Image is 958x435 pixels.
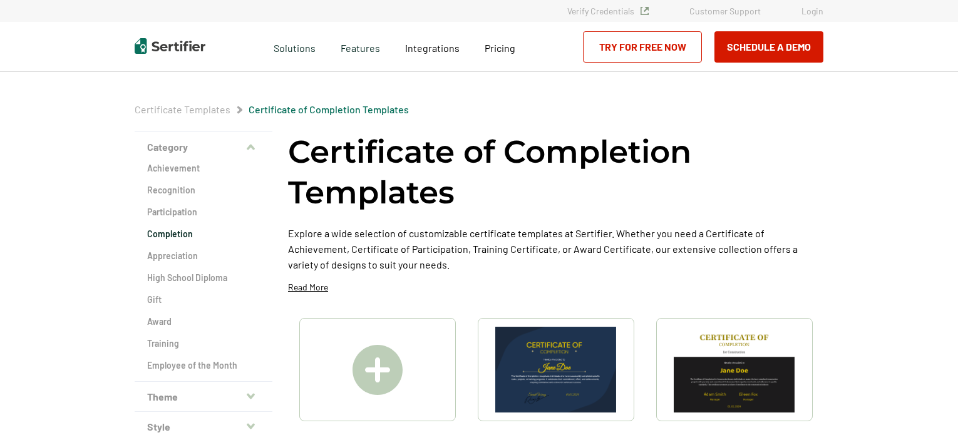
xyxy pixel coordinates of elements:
[147,228,260,240] a: Completion
[495,327,617,412] img: Certificate of Completion Template
[288,225,823,272] p: Explore a wide selection of customizable certificate templates at Sertifier. Whether you need a C...
[485,39,515,54] a: Pricing
[135,132,272,162] button: Category
[801,6,823,16] a: Login
[147,206,260,218] a: Participation
[689,6,761,16] a: Customer Support
[135,103,230,115] a: Certificate Templates
[341,39,380,54] span: Features
[405,42,460,54] span: Integrations
[147,250,260,262] a: Appreciation
[567,6,649,16] a: Verify Credentials
[288,281,328,294] p: Read More
[485,42,515,54] span: Pricing
[147,162,260,175] a: Achievement
[135,38,205,54] img: Sertifier | Digital Credentialing Platform
[135,103,409,116] div: Breadcrumb
[274,39,316,54] span: Solutions
[249,103,409,115] a: Certificate of Completion Templates
[353,345,403,395] img: Create A Blank Certificate
[405,39,460,54] a: Integrations
[674,327,795,412] img: certificate of Completion for Construction
[583,31,702,63] a: Try for Free Now
[249,103,409,116] span: Certificate of Completion Templates
[641,7,649,15] img: Verified
[147,337,260,350] a: Training
[135,103,230,116] span: Certificate Templates
[147,272,260,284] a: High School Diploma
[147,294,260,306] a: Gift
[288,131,823,213] h1: Certificate of Completion Templates
[147,184,260,197] a: Recognition
[135,382,272,412] button: Theme
[135,162,272,382] div: Category
[147,315,260,328] a: Award
[147,359,260,372] a: Employee of the Month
